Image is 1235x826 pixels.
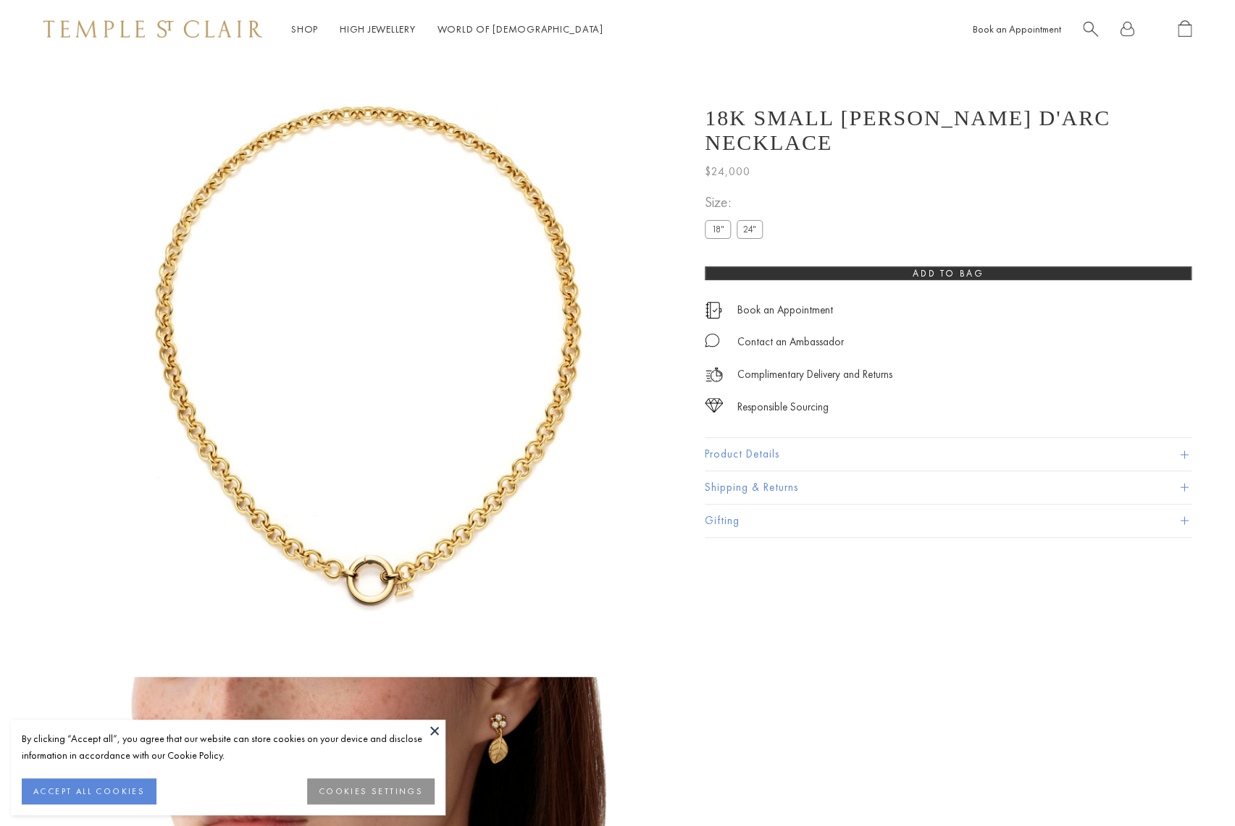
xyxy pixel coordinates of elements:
[291,22,318,35] a: ShopShop
[705,220,731,238] label: 18"
[973,22,1061,35] a: Book an Appointment
[22,778,156,804] button: ACCEPT ALL COOKIES
[291,20,603,38] nav: Main navigation
[705,471,1192,504] button: Shipping & Returns
[705,190,769,214] span: Size:
[705,438,1192,471] button: Product Details
[43,20,262,38] img: Temple St. Clair
[705,505,1192,537] button: Gifting
[22,730,435,764] div: By clicking “Accept all”, you agree that our website can store cookies on your device and disclos...
[705,106,1192,155] h1: 18K Small [PERSON_NAME] d'Arc Necklace
[72,58,670,655] img: N78802-R7ARC18
[340,22,416,35] a: High JewelleryHigh Jewellery
[1178,20,1192,38] a: Open Shopping Bag
[705,266,1192,280] button: Add to bag
[705,302,722,319] img: icon_appointment.svg
[307,778,435,804] button: COOKIES SETTINGS
[1083,20,1098,38] a: Search
[737,366,892,384] p: Complimentary Delivery and Returns
[737,333,844,351] div: Contact an Ambassador
[737,302,833,318] a: Book an Appointment
[737,220,763,238] label: 24"
[705,366,723,384] img: icon_delivery.svg
[705,398,723,413] img: icon_sourcing.svg
[913,267,984,279] span: Add to bag
[737,398,829,416] div: Responsible Sourcing
[438,22,603,35] a: World of [DEMOGRAPHIC_DATA]World of [DEMOGRAPHIC_DATA]
[705,333,719,347] img: MessageIcon-01_2.svg
[705,162,750,181] span: $24,000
